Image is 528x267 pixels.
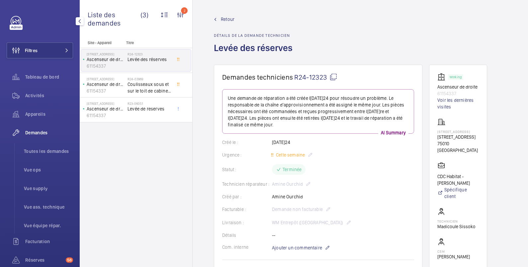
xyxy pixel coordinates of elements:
[24,148,73,155] span: Toutes les demandes
[214,33,297,38] h2: Détails de la demande technicien
[437,173,479,186] p: CDC Habitat - [PERSON_NAME]
[437,130,479,134] p: [STREET_ADDRESS]
[437,186,479,200] a: Spécifique client
[214,42,297,65] h1: Levée des réserves
[25,47,38,54] span: Filtres
[437,84,479,90] p: Ascenseur de droite
[88,11,140,27] span: Liste des demandes
[437,140,479,154] p: 75010 [GEOGRAPHIC_DATA]
[437,134,479,140] p: [STREET_ADDRESS]
[25,129,73,136] span: Demandes
[87,105,125,112] p: Ascenseur de droite
[128,101,171,105] h2: R23-06051
[128,77,171,81] h2: R24-03969
[87,101,125,105] p: [STREET_ADDRESS]
[222,73,293,81] span: Demandes techniciens
[80,40,124,45] p: Site - Appareil
[87,112,125,119] p: 61154337
[24,204,73,210] span: Vue ass. technique
[437,223,476,230] p: Madicoule Sissoko
[25,92,73,99] span: Activités
[437,90,479,97] p: 61154337
[126,40,170,45] p: Titre
[128,105,171,112] span: Levée de reserves
[25,74,73,80] span: Tableau de bord
[24,222,73,229] span: Vue équipe répar.
[294,73,337,81] span: R24-12323
[87,88,125,94] p: 61154337
[228,95,408,128] p: Une demande de réparation a été créée l[DATE]24 pour résoudre un problème. Le responsable de la c...
[87,63,125,69] p: 61154337
[25,257,63,263] span: Réserves
[437,253,470,260] p: [PERSON_NAME]
[437,249,470,253] p: CSM
[24,185,73,192] span: Vue supply
[221,16,234,23] span: Retour
[128,52,171,56] h2: R24-12323
[378,129,408,136] p: AI Summary
[87,77,125,81] p: [STREET_ADDRESS]
[437,73,448,81] img: elevator.svg
[272,244,322,251] span: Ajouter un commentaire
[25,238,73,245] span: Facturation
[7,42,73,58] button: Filtres
[128,81,171,94] span: Coulisseaux sous et sur le toit de cabine a remplacer
[128,56,171,63] span: Levée des réserves
[25,111,73,117] span: Appareils
[437,97,479,110] a: Voir les dernières visites
[66,257,73,263] span: 58
[87,81,125,88] p: Ascenseur de droite
[24,167,73,173] span: Vue ops
[437,219,476,223] p: Technicien
[450,76,462,78] p: Working
[87,52,125,56] p: [STREET_ADDRESS]
[87,56,125,63] p: Ascenseur de droite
